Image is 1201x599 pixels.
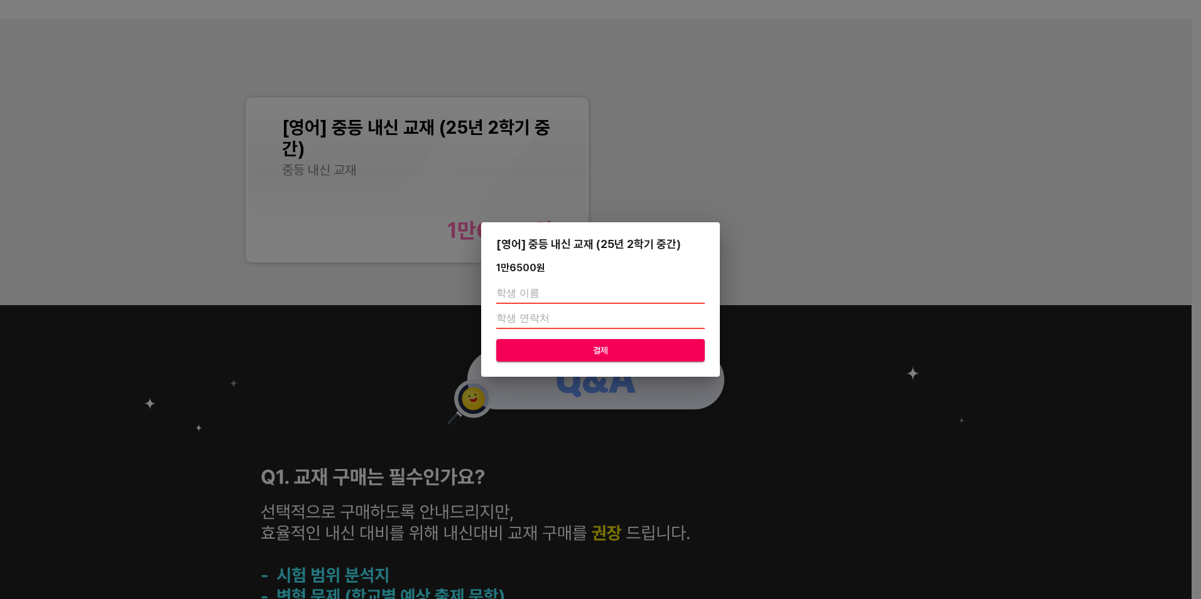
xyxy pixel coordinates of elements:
[496,339,705,362] button: 결제
[496,262,545,274] div: 1만6500 원
[496,309,705,329] input: 학생 연락처
[496,237,705,251] div: [영어] 중등 내신 교재 (25년 2학기 중간)
[506,343,695,359] span: 결제
[496,284,705,304] input: 학생 이름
